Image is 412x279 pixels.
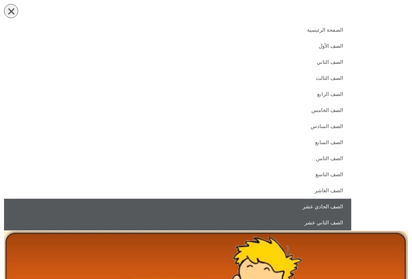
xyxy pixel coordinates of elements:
a: الصف التاسع [4,167,351,183]
a: الصف الرابع [4,86,351,102]
a: الصف السابع [4,134,351,151]
a: الصف الثاني [4,54,351,70]
div: כפתור פתיחת תפריט [4,4,18,18]
a: الصف الثالث [4,70,351,86]
a: الصف الثاني عشر [4,215,351,231]
a: الصف العاشر [4,183,351,199]
a: الصف الثامن [4,151,351,167]
a: الصفحة الرئيسية [4,22,351,38]
a: الصف الحادي عشر [4,199,351,215]
a: الصف السادس [4,118,351,134]
a: الصف الخامس [4,102,351,118]
a: الصف الأول [4,38,351,54]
